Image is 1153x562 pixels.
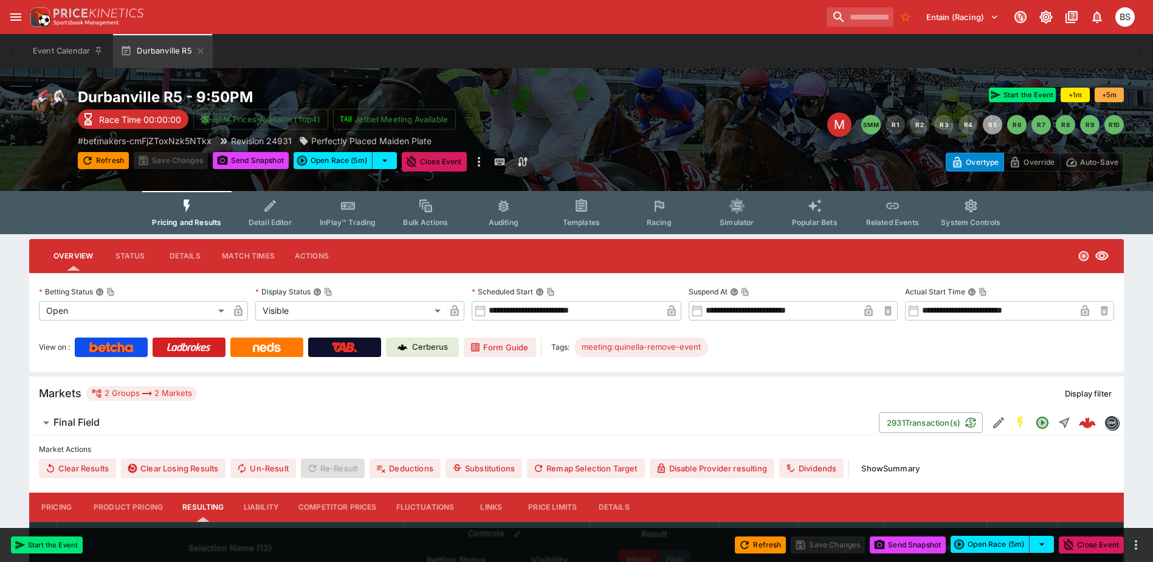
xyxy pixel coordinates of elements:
[968,288,976,296] button: Actual Start TimeCopy To Clipboard
[979,288,987,296] button: Copy To Clipboard
[78,88,601,106] h2: Copy To Clipboard
[574,338,708,357] div: Betting Target: cerberus
[1095,88,1124,102] button: +5m
[951,536,1054,553] div: split button
[39,301,229,321] div: Open
[1105,416,1118,429] img: betmakers
[563,218,600,227] span: Templates
[464,493,518,522] button: Links
[574,341,708,353] span: meeting:quinella-remove-event
[11,536,83,553] button: Start the Event
[29,411,879,435] button: Final Field
[647,218,672,227] span: Racing
[53,9,143,18] img: PriceKinetics
[919,7,1006,27] button: Select Tenant
[1095,249,1109,263] svg: Visible
[946,153,1004,172] button: Overtype
[827,7,893,27] input: search
[464,338,536,357] a: Form Guide
[1112,4,1138,30] button: Brendan Scoble
[1079,414,1096,431] img: logo-cerberus--red.svg
[299,134,432,147] div: Perfectly Placed Maiden Plate
[959,115,978,134] button: R4
[29,493,84,522] button: Pricing
[1061,88,1090,102] button: +1m
[1024,156,1055,168] p: Override
[106,288,115,296] button: Copy To Clipboard
[230,459,295,478] button: Un-Result
[403,218,448,227] span: Bulk Actions
[152,218,221,227] span: Pricing and Results
[689,286,728,297] p: Suspend At
[446,459,522,478] button: Substitutions
[386,338,459,357] a: Cerberus
[332,342,357,352] img: TabNZ
[1104,415,1119,430] div: betmakers
[340,113,352,125] img: jetbet-logo.svg
[95,288,104,296] button: Betting StatusCopy To Clipboard
[29,88,68,127] img: horse_racing.png
[896,7,915,27] button: No Bookmarks
[84,493,173,522] button: Product Pricing
[854,459,927,478] button: ShowSummary
[255,301,445,321] div: Visible
[1058,384,1119,403] button: Display filter
[412,341,448,353] p: Cerberus
[1129,538,1143,552] button: more
[1061,6,1082,28] button: Documentation
[650,459,774,478] button: Disable Provider resulting
[910,115,929,134] button: R2
[157,241,212,271] button: Details
[39,459,116,478] button: Clear Results
[1030,536,1054,553] button: select merge strategy
[509,526,525,542] button: Bulk edit
[5,6,27,28] button: open drawer
[1059,536,1124,553] button: Close Event
[89,342,133,352] img: Betcha
[1115,7,1135,27] div: Brendan Scoble
[294,152,397,169] div: split button
[78,152,129,169] button: Refresh
[301,459,365,478] span: Re-Result
[403,522,590,546] th: Controls
[1053,412,1075,434] button: Straight
[472,286,533,297] p: Scheduled Start
[294,152,373,169] button: Open Race (5m)
[1079,414,1096,431] div: e5974da8-d2ad-4be1-9627-c2d160fc2e9c
[1007,115,1027,134] button: R6
[1056,115,1075,134] button: R8
[1078,250,1090,262] svg: Open
[551,338,570,357] label: Tags:
[167,342,211,352] img: Ladbrokes
[333,109,456,130] button: Jetbet Meeting Available
[983,115,1002,134] button: R5
[255,286,311,297] p: Display Status
[1035,415,1050,430] svg: Open
[121,459,225,478] button: Clear Losing Results
[827,113,852,137] div: Edit Meeting
[103,241,157,271] button: Status
[1086,6,1108,28] button: Notifications
[1104,115,1124,134] button: R10
[989,88,1056,102] button: Start the Event
[861,115,881,134] button: SMM
[1035,6,1057,28] button: Toggle light/dark mode
[1080,156,1118,168] p: Auto-Save
[39,286,93,297] p: Betting Status
[53,20,119,26] img: Sportsbook Management
[370,459,441,478] button: Deductions
[886,115,905,134] button: R1
[44,241,103,271] button: Overview
[866,218,919,227] span: Related Events
[730,288,738,296] button: Suspend AtCopy To Clipboard
[234,493,289,522] button: Liability
[535,288,544,296] button: Scheduled StartCopy To Clipboard
[142,191,1010,234] div: Event type filters
[320,218,376,227] span: InPlay™ Trading
[741,288,749,296] button: Copy To Clipboard
[934,115,954,134] button: R3
[879,412,983,433] button: 2931Transaction(s)
[78,134,212,147] p: Copy To Clipboard
[387,493,464,522] button: Fluctuations
[946,153,1124,172] div: Start From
